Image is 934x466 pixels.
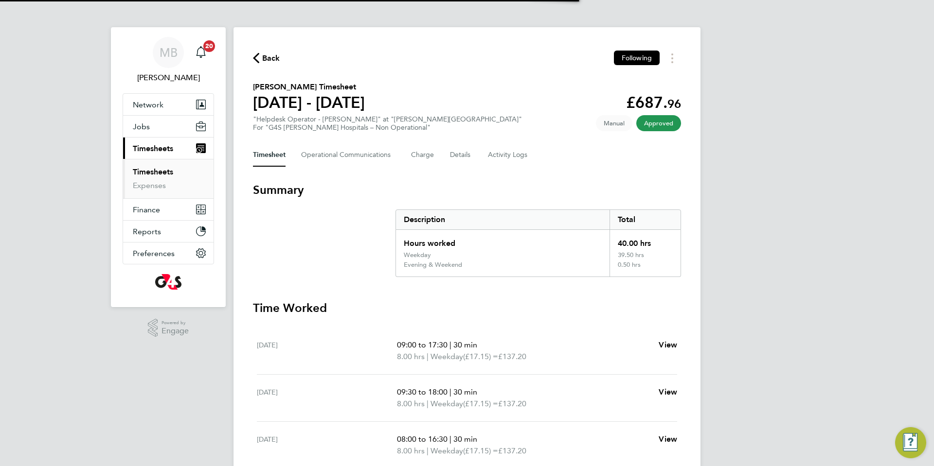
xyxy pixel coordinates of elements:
[397,399,425,408] span: 8.00 hrs
[610,230,681,251] div: 40.00 hrs
[463,399,498,408] span: (£17.15) =
[449,434,451,444] span: |
[133,100,163,109] span: Network
[463,352,498,361] span: (£17.15) =
[453,387,477,397] span: 30 min
[610,210,681,229] div: Total
[257,433,397,457] div: [DATE]
[123,242,214,264] button: Preferences
[610,261,681,276] div: 0.50 hrs
[133,144,173,153] span: Timesheets
[453,340,477,349] span: 30 min
[123,72,214,84] span: Michelle Bartlett
[895,427,926,458] button: Engage Resource Center
[626,93,681,112] app-decimal: £687.
[123,94,214,115] button: Network
[488,143,529,167] button: Activity Logs
[397,387,448,397] span: 09:30 to 18:00
[667,97,681,111] span: 96
[397,340,448,349] span: 09:00 to 17:30
[453,434,477,444] span: 30 min
[111,27,226,307] nav: Main navigation
[301,143,395,167] button: Operational Communications
[123,159,214,198] div: Timesheets
[427,399,429,408] span: |
[397,446,425,455] span: 8.00 hrs
[123,116,214,137] button: Jobs
[659,434,677,444] span: View
[123,138,214,159] button: Timesheets
[397,352,425,361] span: 8.00 hrs
[133,249,175,258] span: Preferences
[257,386,397,410] div: [DATE]
[253,123,522,132] div: For "G4S [PERSON_NAME] Hospitals – Non Operational"
[133,227,161,236] span: Reports
[404,261,462,269] div: Evening & Weekend
[123,274,214,290] a: Go to home page
[397,434,448,444] span: 08:00 to 16:30
[133,167,173,176] a: Timesheets
[431,351,463,362] span: Weekday
[659,387,677,397] span: View
[498,446,526,455] span: £137.20
[427,446,429,455] span: |
[133,205,160,214] span: Finance
[431,445,463,457] span: Weekday
[253,300,681,316] h3: Time Worked
[636,115,681,131] span: This timesheet has been approved.
[396,210,610,229] div: Description
[498,399,526,408] span: £137.20
[148,319,189,337] a: Powered byEngage
[162,327,189,335] span: Engage
[659,386,677,398] a: View
[133,181,166,190] a: Expenses
[395,209,681,277] div: Summary
[203,40,215,52] span: 20
[614,51,660,65] button: Following
[463,446,498,455] span: (£17.15) =
[253,81,365,93] h2: [PERSON_NAME] Timesheet
[659,340,677,349] span: View
[191,37,211,68] a: 20
[659,433,677,445] a: View
[123,199,214,220] button: Finance
[262,52,280,64] span: Back
[596,115,632,131] span: This timesheet was manually created.
[449,387,451,397] span: |
[253,143,286,167] button: Timesheet
[450,143,472,167] button: Details
[253,182,681,198] h3: Summary
[155,274,181,290] img: g4s-logo-retina.png
[449,340,451,349] span: |
[162,319,189,327] span: Powered by
[664,51,681,66] button: Timesheets Menu
[133,122,150,131] span: Jobs
[253,115,522,132] div: "Helpdesk Operator - [PERSON_NAME]" at "[PERSON_NAME][GEOGRAPHIC_DATA]"
[427,352,429,361] span: |
[431,398,463,410] span: Weekday
[659,339,677,351] a: View
[622,53,652,62] span: Following
[396,230,610,251] div: Hours worked
[123,221,214,242] button: Reports
[404,251,431,259] div: Weekday
[498,352,526,361] span: £137.20
[411,143,434,167] button: Charge
[123,37,214,84] a: MB[PERSON_NAME]
[253,52,280,64] button: Back
[257,339,397,362] div: [DATE]
[253,93,365,112] h1: [DATE] - [DATE]
[610,251,681,261] div: 39.50 hrs
[160,46,178,59] span: MB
